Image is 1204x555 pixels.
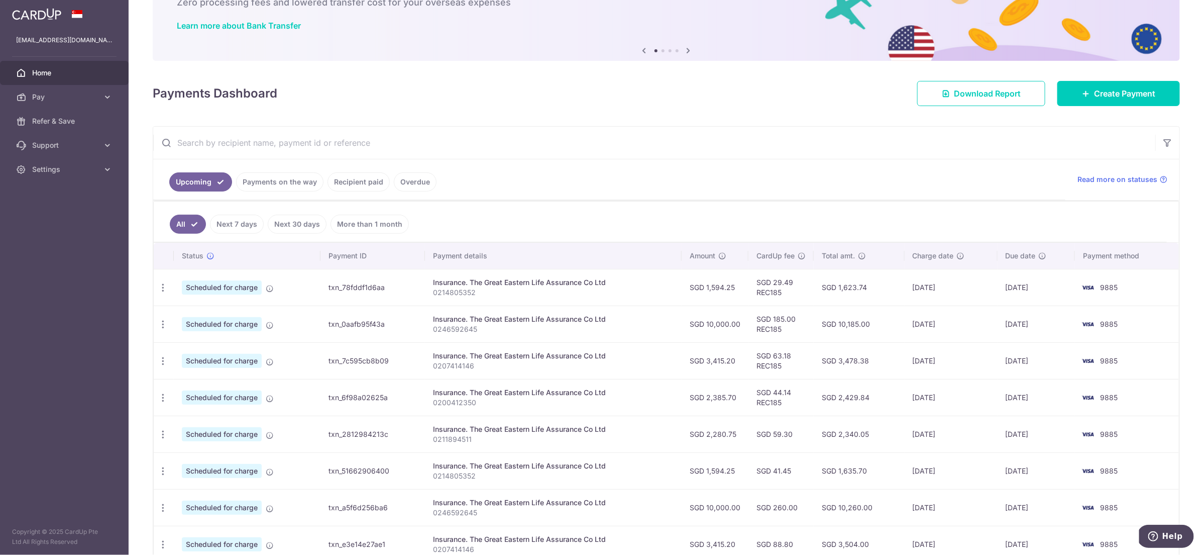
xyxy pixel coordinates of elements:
[433,314,674,324] div: Insurance. The Great Eastern Life Assurance Co Ltd
[1100,320,1118,328] span: 9885
[182,501,262,515] span: Scheduled for charge
[1078,428,1098,440] img: Bank Card
[433,498,674,508] div: Insurance. The Great Eastern Life Assurance Co Ltd
[394,172,436,192] a: Overdue
[1075,243,1179,269] th: Payment method
[320,342,425,379] td: txn_7c595cb8b09
[1078,282,1098,294] img: Bank Card
[182,251,203,261] span: Status
[998,306,1075,342] td: [DATE]
[320,269,425,306] td: txn_78fddf1d6aa
[331,215,409,234] a: More than 1 month
[1100,393,1118,402] span: 9885
[182,354,262,368] span: Scheduled for charge
[748,342,814,379] td: SGD 63.18 REC185
[905,269,998,306] td: [DATE]
[433,324,674,334] p: 0246592645
[682,342,748,379] td: SGD 3,415.20
[182,281,262,295] span: Scheduled for charge
[905,416,998,452] td: [DATE]
[32,68,98,78] span: Home
[1100,503,1118,512] span: 9885
[210,215,264,234] a: Next 7 days
[814,452,905,489] td: SGD 1,635.70
[998,269,1075,306] td: [DATE]
[32,116,98,126] span: Refer & Save
[682,306,748,342] td: SGD 10,000.00
[433,388,674,398] div: Insurance. The Great Eastern Life Assurance Co Ltd
[433,351,674,361] div: Insurance. The Great Eastern Life Assurance Co Ltd
[917,81,1045,106] a: Download Report
[905,452,998,489] td: [DATE]
[814,379,905,416] td: SGD 2,429.84
[433,434,674,444] p: 0211894511
[32,140,98,150] span: Support
[998,342,1075,379] td: [DATE]
[169,172,232,192] a: Upcoming
[425,243,682,269] th: Payment details
[182,464,262,478] span: Scheduled for charge
[327,172,390,192] a: Recipient paid
[682,379,748,416] td: SGD 2,385.70
[153,84,277,103] h4: Payments Dashboard
[1078,392,1098,404] img: Bank Card
[998,416,1075,452] td: [DATE]
[16,35,113,45] p: [EMAIL_ADDRESS][DOMAIN_NAME]
[32,164,98,174] span: Settings
[748,269,814,306] td: SGD 29.49 REC185
[170,215,206,234] a: All
[1078,538,1098,550] img: Bank Card
[433,508,674,518] p: 0246592645
[814,269,905,306] td: SGD 1,623.74
[682,269,748,306] td: SGD 1,594.25
[433,277,674,288] div: Insurance. The Great Eastern Life Assurance Co Ltd
[1006,251,1036,261] span: Due date
[913,251,954,261] span: Charge date
[822,251,855,261] span: Total amt.
[32,92,98,102] span: Pay
[1078,355,1098,367] img: Bank Card
[182,391,262,405] span: Scheduled for charge
[1100,467,1118,475] span: 9885
[748,416,814,452] td: SGD 59.30
[320,379,425,416] td: txn_6f98a02625a
[182,537,262,551] span: Scheduled for charge
[268,215,326,234] a: Next 30 days
[320,489,425,526] td: txn_a5f6d256ba6
[682,416,748,452] td: SGD 2,280.75
[998,452,1075,489] td: [DATE]
[433,288,674,298] p: 0214805352
[998,489,1075,526] td: [DATE]
[182,427,262,441] span: Scheduled for charge
[905,342,998,379] td: [DATE]
[1100,283,1118,292] span: 9885
[1057,81,1180,106] a: Create Payment
[1139,525,1194,550] iframe: Opens a widget where you can find more information
[433,361,674,371] p: 0207414146
[682,489,748,526] td: SGD 10,000.00
[1078,465,1098,477] img: Bank Card
[320,452,425,489] td: txn_51662906400
[814,342,905,379] td: SGD 3,478.38
[1077,174,1157,184] span: Read more on statuses
[433,544,674,554] p: 0207414146
[954,87,1021,100] span: Download Report
[153,127,1155,159] input: Search by recipient name, payment id or reference
[748,379,814,416] td: SGD 44.14 REC185
[682,452,748,489] td: SGD 1,594.25
[320,306,425,342] td: txn_0aafb95f43a
[433,424,674,434] div: Insurance. The Great Eastern Life Assurance Co Ltd
[814,489,905,526] td: SGD 10,260.00
[1100,430,1118,438] span: 9885
[12,8,61,20] img: CardUp
[433,471,674,481] p: 0214805352
[756,251,795,261] span: CardUp fee
[433,398,674,408] p: 0200412350
[1078,318,1098,330] img: Bank Card
[690,251,715,261] span: Amount
[814,416,905,452] td: SGD 2,340.05
[433,534,674,544] div: Insurance. The Great Eastern Life Assurance Co Ltd
[748,489,814,526] td: SGD 260.00
[1078,502,1098,514] img: Bank Card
